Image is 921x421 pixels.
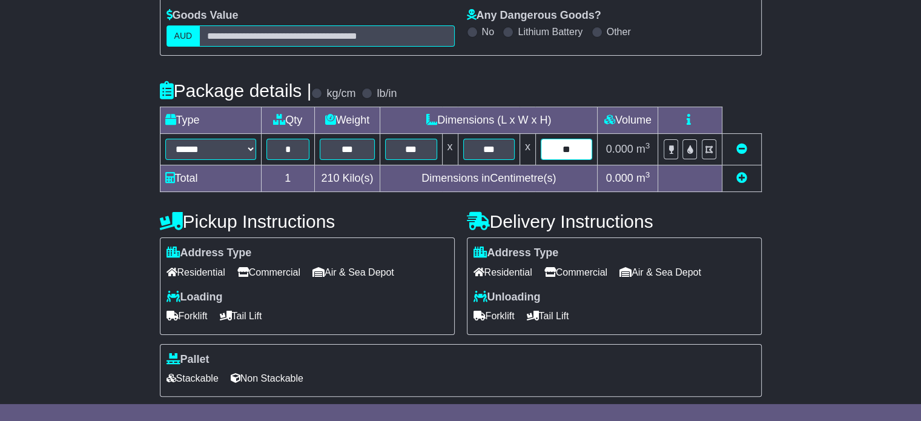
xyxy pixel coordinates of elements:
label: Any Dangerous Goods? [467,9,601,22]
td: x [442,134,458,165]
span: Forklift [474,307,515,325]
td: 1 [261,165,314,192]
label: No [482,26,494,38]
td: Dimensions (L x W x H) [380,107,598,134]
label: Lithium Battery [518,26,583,38]
h4: Delivery Instructions [467,211,762,231]
td: Dimensions in Centimetre(s) [380,165,598,192]
span: Air & Sea Depot [312,263,394,282]
td: Weight [314,107,380,134]
span: Tail Lift [527,307,569,325]
span: Residential [474,263,532,282]
span: Stackable [167,369,219,388]
h4: Package details | [160,81,312,101]
span: m [636,143,650,155]
span: Commercial [544,263,607,282]
label: Address Type [167,247,252,260]
sup: 3 [645,141,650,150]
label: lb/in [377,87,397,101]
span: Forklift [167,307,208,325]
td: Total [160,165,261,192]
td: Qty [261,107,314,134]
label: Pallet [167,353,210,366]
a: Remove this item [736,143,747,155]
sup: 3 [645,170,650,179]
span: m [636,172,650,184]
td: x [520,134,535,165]
span: Commercial [237,263,300,282]
span: 0.000 [606,143,633,155]
span: Residential [167,263,225,282]
label: Unloading [474,291,541,304]
span: Non Stackable [231,369,303,388]
label: Loading [167,291,223,304]
td: Type [160,107,261,134]
label: Address Type [474,247,559,260]
span: Air & Sea Depot [619,263,701,282]
td: Kilo(s) [314,165,380,192]
span: Tail Lift [220,307,262,325]
span: 0.000 [606,172,633,184]
label: Goods Value [167,9,239,22]
label: AUD [167,25,200,47]
span: 210 [321,172,339,184]
a: Add new item [736,172,747,184]
td: Volume [598,107,658,134]
label: kg/cm [326,87,355,101]
label: Other [607,26,631,38]
h4: Pickup Instructions [160,211,455,231]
